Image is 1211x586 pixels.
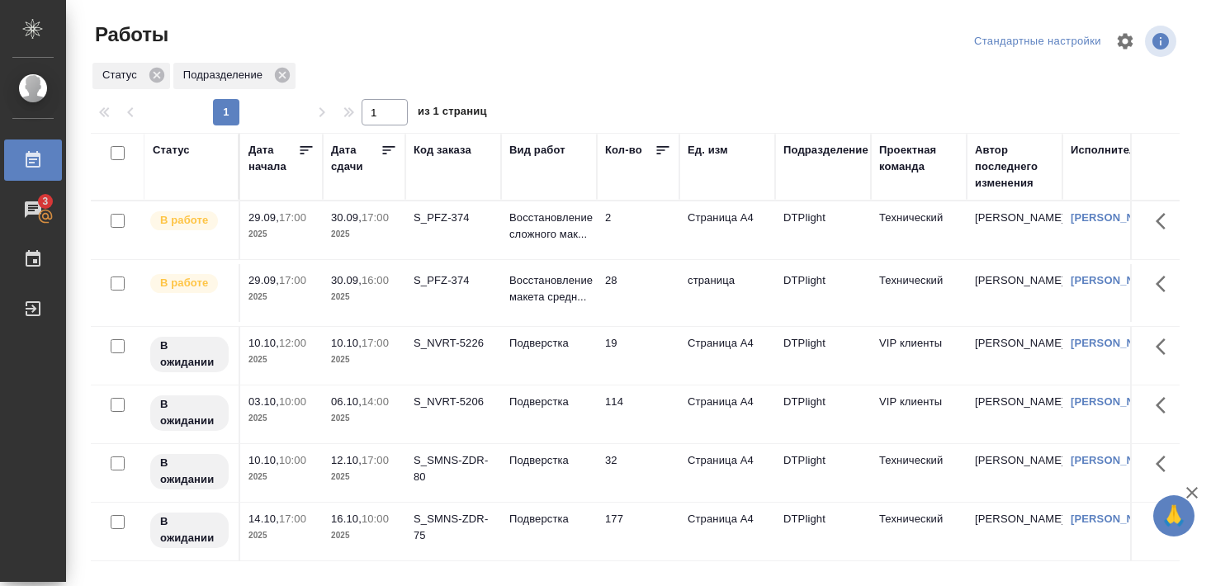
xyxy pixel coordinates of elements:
[775,385,871,443] td: DTPlight
[597,201,679,259] td: 2
[775,327,871,385] td: DTPlight
[597,327,679,385] td: 19
[248,211,279,224] p: 29.09,
[1146,444,1185,484] button: Здесь прячутся важные кнопки
[414,452,493,485] div: S_SMNS-ZDR-80
[331,289,397,305] p: 2025
[679,503,775,560] td: Страница А4
[679,264,775,322] td: страница
[1071,274,1162,286] a: [PERSON_NAME]
[509,511,589,527] p: Подверстка
[91,21,168,48] span: Работы
[248,337,279,349] p: 10.10,
[871,327,967,385] td: VIP клиенты
[871,444,967,502] td: Технический
[871,503,967,560] td: Технический
[248,274,279,286] p: 29.09,
[967,503,1062,560] td: [PERSON_NAME]
[1145,26,1180,57] span: Посмотреть информацию
[248,142,298,175] div: Дата начала
[173,63,296,89] div: Подразделение
[248,226,315,243] p: 2025
[331,527,397,544] p: 2025
[160,212,208,229] p: В работе
[597,264,679,322] td: 28
[331,454,362,466] p: 12.10,
[160,513,219,546] p: В ожидании
[414,210,493,226] div: S_PFZ-374
[149,210,230,232] div: Исполнитель выполняет работу
[279,274,306,286] p: 17:00
[605,142,642,158] div: Кол-во
[149,272,230,295] div: Исполнитель выполняет работу
[975,142,1054,191] div: Автор последнего изменения
[1071,513,1162,525] a: [PERSON_NAME]
[970,29,1105,54] div: split button
[160,455,219,488] p: В ожидании
[1071,211,1162,224] a: [PERSON_NAME]
[871,264,967,322] td: Технический
[418,102,487,125] span: из 1 страниц
[248,352,315,368] p: 2025
[783,142,868,158] div: Подразделение
[248,454,279,466] p: 10.10,
[92,63,170,89] div: Статус
[149,394,230,432] div: Исполнитель назначен, приступать к работе пока рано
[248,513,279,525] p: 14.10,
[279,395,306,408] p: 10:00
[414,511,493,544] div: S_SMNS-ZDR-75
[32,193,58,210] span: 3
[362,337,389,349] p: 17:00
[775,444,871,502] td: DTPlight
[879,142,958,175] div: Проектная команда
[967,201,1062,259] td: [PERSON_NAME]
[331,410,397,427] p: 2025
[279,337,306,349] p: 12:00
[679,201,775,259] td: Страница А4
[102,67,143,83] p: Статус
[967,385,1062,443] td: [PERSON_NAME]
[679,385,775,443] td: Страница А4
[1146,385,1185,425] button: Здесь прячутся важные кнопки
[597,444,679,502] td: 32
[331,352,397,368] p: 2025
[967,264,1062,322] td: [PERSON_NAME]
[1146,503,1185,542] button: Здесь прячутся важные кнопки
[1160,499,1188,533] span: 🙏
[160,338,219,371] p: В ожидании
[4,189,62,230] a: 3
[331,274,362,286] p: 30.09,
[149,511,230,550] div: Исполнитель назначен, приступать к работе пока рано
[362,395,389,408] p: 14:00
[248,527,315,544] p: 2025
[331,142,381,175] div: Дата сдачи
[160,275,208,291] p: В работе
[688,142,728,158] div: Ед. изм
[509,142,565,158] div: Вид работ
[331,337,362,349] p: 10.10,
[1071,142,1143,158] div: Исполнитель
[153,142,190,158] div: Статус
[1146,264,1185,304] button: Здесь прячутся важные кнопки
[1071,395,1162,408] a: [PERSON_NAME]
[160,396,219,429] p: В ожидании
[414,394,493,410] div: S_NVRT-5206
[967,444,1062,502] td: [PERSON_NAME]
[248,410,315,427] p: 2025
[331,211,362,224] p: 30.09,
[679,327,775,385] td: Страница А4
[775,201,871,259] td: DTPlight
[331,469,397,485] p: 2025
[509,394,589,410] p: Подверстка
[279,513,306,525] p: 17:00
[362,454,389,466] p: 17:00
[775,264,871,322] td: DTPlight
[1071,454,1162,466] a: [PERSON_NAME]
[509,272,589,305] p: Восстановление макета средн...
[414,335,493,352] div: S_NVRT-5226
[509,452,589,469] p: Подверстка
[331,395,362,408] p: 06.10,
[331,513,362,525] p: 16.10,
[414,142,471,158] div: Код заказа
[871,385,967,443] td: VIP клиенты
